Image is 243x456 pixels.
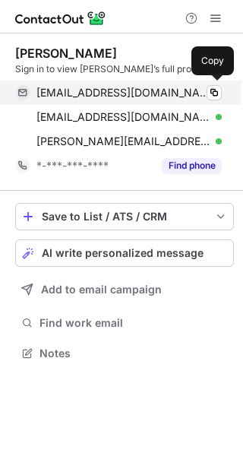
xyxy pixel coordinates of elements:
[39,316,228,330] span: Find work email
[15,62,234,76] div: Sign in to view [PERSON_NAME]’s full profile
[15,203,234,230] button: save-profile-one-click
[162,158,222,173] button: Reveal Button
[36,86,210,100] span: [EMAIL_ADDRESS][DOMAIN_NAME]
[15,276,234,303] button: Add to email campaign
[42,247,204,259] span: AI write personalized message
[39,347,228,360] span: Notes
[36,110,210,124] span: [EMAIL_ADDRESS][DOMAIN_NAME]
[41,283,162,296] span: Add to email campaign
[15,9,106,27] img: ContactOut v5.3.10
[36,135,210,148] span: [PERSON_NAME][EMAIL_ADDRESS][PERSON_NAME][DOMAIN_NAME]
[15,46,117,61] div: [PERSON_NAME]
[15,239,234,267] button: AI write personalized message
[42,211,207,223] div: Save to List / ATS / CRM
[15,312,234,334] button: Find work email
[15,343,234,364] button: Notes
